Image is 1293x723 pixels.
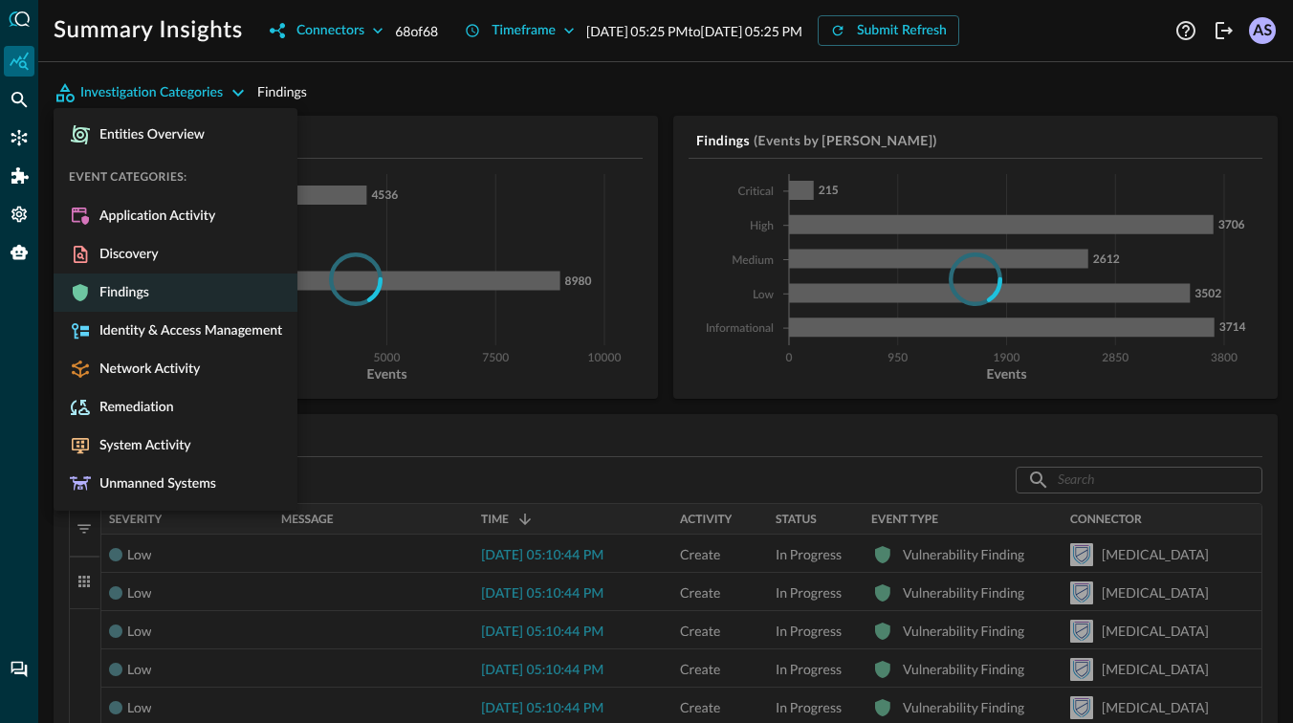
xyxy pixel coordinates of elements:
[92,208,215,225] span: Application Activity
[92,126,205,143] span: Entities Overview
[92,475,216,493] span: Unmanned Systems
[54,108,297,511] ul: Investigation Categories
[54,169,187,184] span: EVENT CATEGORIES:
[92,437,191,454] span: System Activity
[92,322,282,340] span: Identity & Access Management
[92,246,158,263] span: Discovery
[92,284,149,301] span: Findings
[92,361,200,378] span: Network Activity
[92,399,174,416] span: Remediation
